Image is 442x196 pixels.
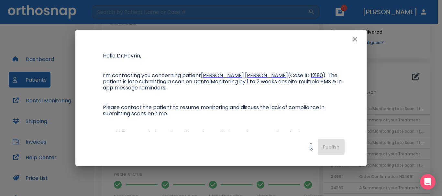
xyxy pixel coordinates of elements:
a: Hevrin [124,53,140,59]
span: Hello Dr. [103,52,124,59]
span: Hevrin [124,52,140,59]
a: [PERSON_NAME] [201,73,244,78]
span: [PERSON_NAME] [245,72,288,79]
span: (Case ID: [288,72,311,79]
a: [PERSON_NAME] [245,73,288,78]
span: 12190 [311,72,323,79]
span: , [140,52,141,59]
span: I would like to remind you that without the weekly inputs from Dental Monitoring, we cannot guara... [103,129,337,149]
span: Please contact the patient to resume monitoring and discuss the lack of compliance in submitting ... [103,104,326,117]
div: Open Intercom Messenger [420,174,436,190]
span: I’m contacting you concerning patient [103,72,201,79]
a: 12190 [311,73,323,78]
span: ). The patient is late submitting a scan on DentalMonitoring by 1 to 2 weeks despite multiple SMS... [103,72,345,91]
span: [PERSON_NAME] [201,72,244,79]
